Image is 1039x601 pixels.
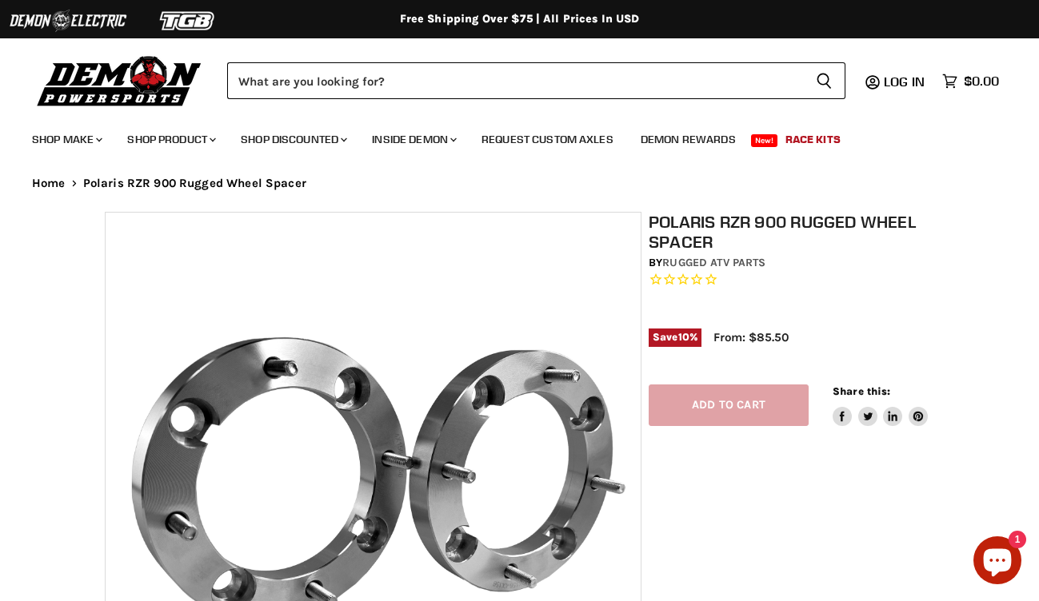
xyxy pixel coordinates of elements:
span: Share this: [833,385,890,397]
span: Save % [649,328,701,346]
button: Search [803,62,845,99]
a: Shop Discounted [229,123,357,156]
span: 10 [678,331,689,343]
span: Rated 0.0 out of 5 stars 0 reviews [649,272,941,289]
form: Product [227,62,845,99]
img: Demon Powersports [32,52,207,109]
a: Rugged ATV Parts [662,256,765,269]
div: by [649,254,941,272]
span: New! [751,134,778,147]
aside: Share this: [833,384,928,427]
a: Demon Rewards [629,123,748,156]
a: Inside Demon [360,123,466,156]
a: Request Custom Axles [470,123,625,156]
a: Log in [877,74,934,89]
a: Race Kits [773,123,853,156]
img: TGB Logo 2 [128,6,248,36]
img: Demon Electric Logo 2 [8,6,128,36]
a: Home [32,177,66,190]
h1: Polaris RZR 900 Rugged Wheel Spacer [649,212,941,252]
ul: Main menu [20,117,995,156]
a: $0.00 [934,70,1007,93]
input: Search [227,62,803,99]
span: Log in [884,74,925,90]
span: $0.00 [964,74,999,89]
span: From: $85.50 [713,330,789,344]
a: Shop Product [115,123,226,156]
span: Polaris RZR 900 Rugged Wheel Spacer [83,177,306,190]
inbox-online-store-chat: Shopify online store chat [969,536,1026,588]
a: Shop Make [20,123,112,156]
